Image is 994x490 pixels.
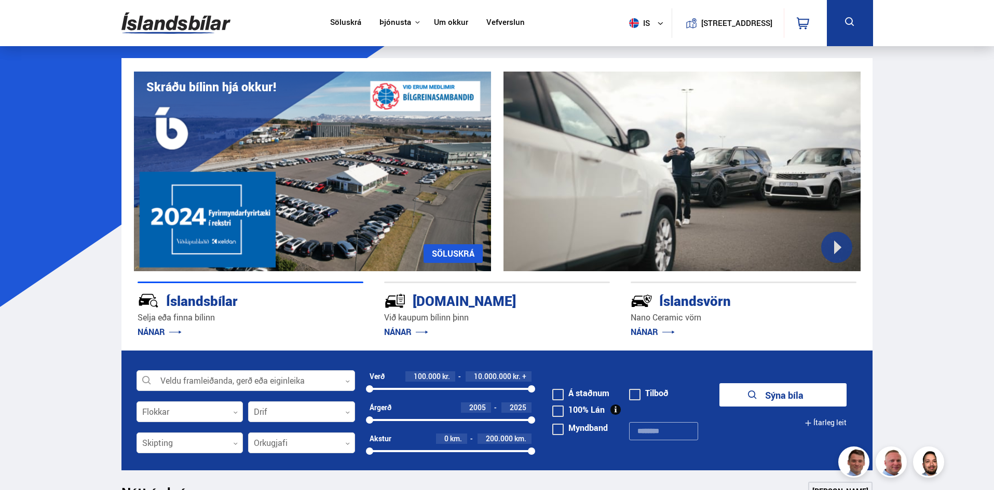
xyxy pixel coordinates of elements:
span: is [625,18,651,28]
img: siFngHWaQ9KaOqBr.png [877,448,908,479]
p: Nano Ceramic vörn [631,312,856,324]
p: Selja eða finna bílinn [138,312,363,324]
img: JRvxyua_JYH6wB4c.svg [138,290,159,312]
label: Á staðnum [552,389,609,397]
div: Verð [370,372,385,381]
img: -Svtn6bYgwAsiwNX.svg [631,290,652,312]
button: [STREET_ADDRESS] [705,19,769,27]
label: Tilboð [629,389,669,397]
a: [STREET_ADDRESS] [677,8,778,38]
span: km. [514,435,526,443]
span: 0 [444,433,448,443]
span: 10.000.000 [474,371,511,381]
div: [DOMAIN_NAME] [384,291,573,309]
a: Söluskrá [330,18,361,29]
label: Myndband [552,424,608,432]
img: G0Ugv5HjCgRt.svg [121,6,230,40]
button: Sýna bíla [719,383,847,407]
a: SÖLUSKRÁ [424,244,483,263]
div: Íslandsvörn [631,291,820,309]
div: Akstur [370,435,391,443]
a: NÁNAR [138,326,182,338]
div: Árgerð [370,403,391,412]
span: 2025 [510,402,526,412]
span: 200.000 [486,433,513,443]
div: Íslandsbílar [138,291,326,309]
a: Vefverslun [486,18,525,29]
span: kr. [442,372,450,381]
span: km. [450,435,462,443]
img: nhp88E3Fdnt1Opn2.png [915,448,946,479]
a: Um okkur [434,18,468,29]
label: 100% Lán [552,405,605,414]
a: NÁNAR [384,326,428,338]
img: tr5P-W3DuiFaO7aO.svg [384,290,406,312]
button: Þjónusta [379,18,411,27]
span: 100.000 [414,371,441,381]
h1: Skráðu bílinn hjá okkur! [146,80,276,94]
a: NÁNAR [631,326,675,338]
span: kr. [513,372,521,381]
img: FbJEzSuNWCJXmdc-.webp [840,448,871,479]
span: + [522,372,526,381]
img: eKx6w-_Home_640_.png [134,72,491,271]
span: 2005 [469,402,486,412]
button: is [625,8,672,38]
img: svg+xml;base64,PHN2ZyB4bWxucz0iaHR0cDovL3d3dy53My5vcmcvMjAwMC9zdmciIHdpZHRoPSI1MTIiIGhlaWdodD0iNT... [629,18,639,28]
button: Ítarleg leit [805,411,847,435]
p: Við kaupum bílinn þinn [384,312,610,324]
